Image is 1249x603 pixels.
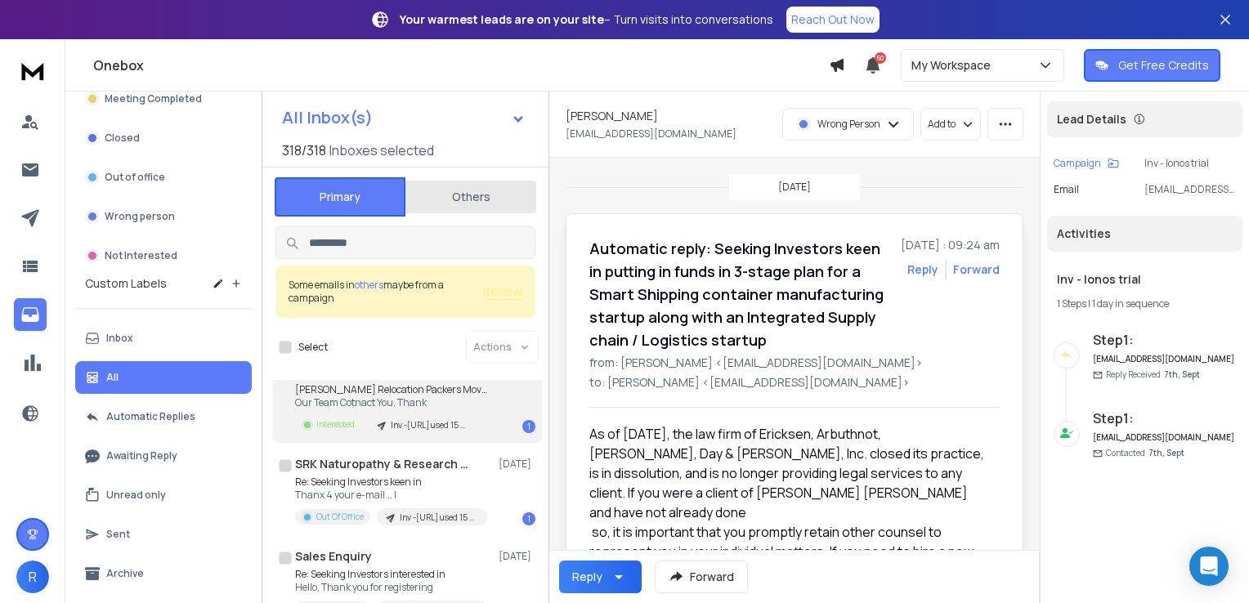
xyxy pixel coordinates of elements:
[105,210,175,223] p: Wrong person
[93,56,829,75] h1: Onebox
[105,92,202,105] p: Meeting Completed
[316,418,355,431] p: Interested
[589,374,1000,391] p: to: [PERSON_NAME] <[EMAIL_ADDRESS][DOMAIN_NAME]>
[282,141,326,160] span: 318 / 318
[1054,157,1119,170] button: Campaign
[295,396,491,409] p: Our Team Cotnact You. Thank
[75,322,252,355] button: Inbox
[16,561,49,593] button: R
[566,108,658,124] h1: [PERSON_NAME]
[75,440,252,472] button: Awaiting Reply
[75,83,252,115] button: Meeting Completed
[1057,111,1126,127] p: Lead Details
[1047,216,1242,252] div: Activities
[522,512,535,525] div: 1
[295,568,488,581] p: Re: Seeking Investors interested in
[522,420,535,433] div: 1
[105,171,165,184] p: Out of office
[875,52,886,64] span: 50
[105,132,140,145] p: Closed
[483,284,522,300] button: Review
[75,557,252,590] button: Archive
[786,7,880,33] a: Reach Out Now
[75,361,252,394] button: All
[391,419,469,431] p: Inv -[URL] used 15 domains and emails from bigrock ( Google workspace )
[1189,547,1229,586] div: Open Intercom Messenger
[295,489,488,502] p: Thanx 4 your e-mail... I
[1093,409,1236,428] h6: Step 1 :
[499,458,535,471] p: [DATE]
[316,511,364,523] p: Out Of Office
[329,141,434,160] h3: Inboxes selected
[295,456,475,472] h1: SRK Naturopathy & Research Center
[901,237,1000,253] p: [DATE] : 09:24 am
[778,181,811,194] p: [DATE]
[295,548,372,565] h1: Sales Enquiry
[1144,157,1236,170] p: Inv - Ionos trial
[400,11,773,28] p: – Turn visits into conversations
[106,410,195,423] p: Automatic Replies
[295,383,491,396] p: [PERSON_NAME] Relocation Packers Movers
[106,332,133,345] p: Inbox
[907,261,938,278] button: Reply
[1092,297,1169,310] span: 1 day in sequence
[106,449,177,462] p: Awaiting Reply
[1164,368,1200,380] span: 7th, Sept
[499,550,535,563] p: [DATE]
[1054,157,1101,170] p: Campaign
[1093,330,1236,350] h6: Step 1 :
[1054,183,1079,196] p: Email
[75,400,252,433] button: Automatic Replies
[75,518,252,551] button: Sent
[1148,447,1184,458] span: 7th, Sept
[75,161,252,194] button: Out of office
[75,200,252,233] button: Wrong person
[105,249,177,262] p: Not Interested
[289,279,483,305] div: Some emails in maybe from a campaign
[1144,183,1236,196] p: [EMAIL_ADDRESS][DOMAIN_NAME]
[269,101,539,134] button: All Inbox(s)
[911,57,997,74] p: My Workspace
[1057,297,1233,310] div: |
[355,278,383,292] span: others
[1093,431,1236,444] h6: [EMAIL_ADDRESS][DOMAIN_NAME]
[791,11,875,28] p: Reach Out Now
[275,177,405,217] button: Primary
[106,489,166,502] p: Unread only
[928,118,956,131] p: Add to
[16,56,49,86] img: logo
[106,528,130,541] p: Sent
[85,275,167,292] h3: Custom Labels
[1084,49,1220,82] button: Get Free Credits
[295,476,488,489] p: Re: Seeking Investors keen in
[559,561,642,593] button: Reply
[298,341,328,354] label: Select
[817,118,880,131] p: Wrong Person
[106,371,119,384] p: All
[953,261,1000,278] div: Forward
[572,569,602,585] div: Reply
[282,109,373,126] h1: All Inbox(s)
[1106,368,1200,381] p: Reply Received
[400,11,604,27] strong: Your warmest leads are on your site
[405,179,536,215] button: Others
[1118,57,1209,74] p: Get Free Credits
[589,237,891,351] h1: Automatic reply: Seeking Investors keen in putting in funds in 3-stage plan for a Smart Shipping ...
[106,567,144,580] p: Archive
[295,581,488,594] p: Hello, Thank you for registering
[1093,353,1236,365] h6: [EMAIL_ADDRESS][DOMAIN_NAME]
[75,479,252,511] button: Unread only
[655,561,748,593] button: Forward
[400,511,478,524] p: Inv -[URL] used 15 domains and emails from bigrock ( Google workspace )
[75,122,252,154] button: Closed
[589,355,1000,371] p: from: [PERSON_NAME] <[EMAIL_ADDRESS][DOMAIN_NAME]>
[1057,297,1086,310] span: 1 Steps
[566,127,736,141] p: [EMAIL_ADDRESS][DOMAIN_NAME]
[1106,447,1184,459] p: Contacted
[1057,271,1233,288] h1: Inv - Ionos trial
[75,239,252,272] button: Not Interested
